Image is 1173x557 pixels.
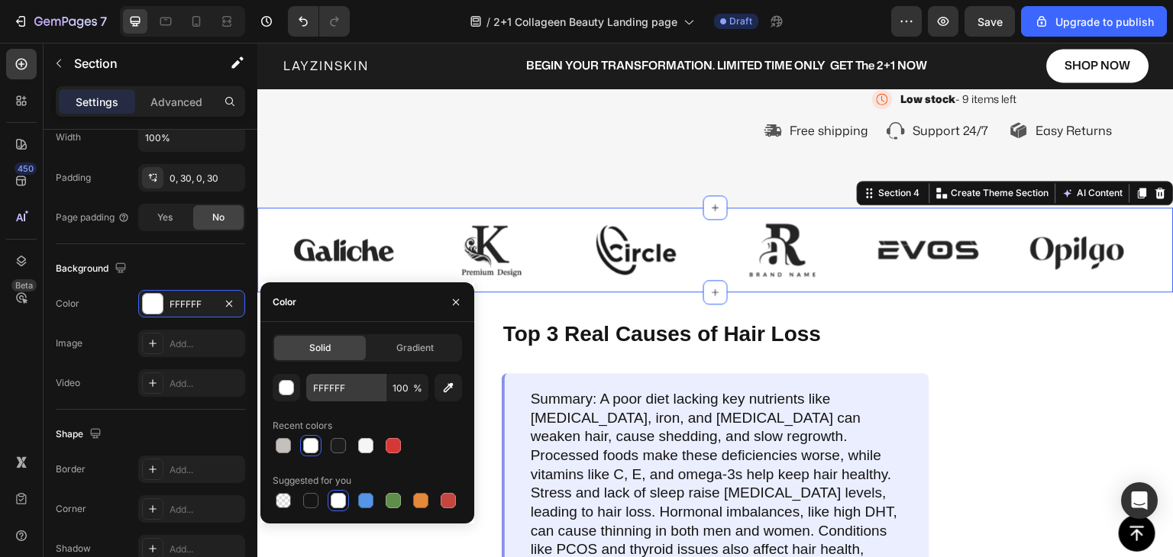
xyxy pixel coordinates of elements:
div: Background [56,259,130,279]
p: Support 24/7 [655,80,731,96]
div: Shadow [56,542,91,555]
span: 2+1 Collageen Beauty Landing page [493,14,677,30]
p: Top 3 Real Causes of Hair Loss [246,278,671,304]
div: Border [56,462,86,476]
div: Beta [11,279,37,291]
div: Recent colors [273,419,332,433]
div: Add... [170,543,241,556]
div: Padding [56,171,91,185]
div: Video [56,376,80,390]
span: Solid [309,341,331,355]
img: Alt Image [608,165,735,250]
div: Color [273,295,296,309]
img: Alt Image [23,165,150,250]
p: Create Theme Section [694,143,792,157]
div: Color [56,297,79,311]
div: Add... [170,337,241,351]
div: Corner [56,502,86,516]
strong: Low stock [644,49,699,63]
img: Alt Image [315,165,443,250]
div: Open Intercom Messenger [1121,482,1158,519]
p: - 9 items left [644,50,760,63]
div: Shape [56,424,105,445]
p: 7 [100,12,107,31]
span: Save [977,15,1003,28]
input: Auto [139,124,244,151]
span: No [212,211,225,224]
span: Gradient [396,341,434,355]
input: Eg: FFFFFF [306,374,386,401]
p: Free shipping [532,80,610,96]
div: Upgrade to publish [1034,14,1154,30]
div: Page padding [56,211,130,224]
img: Alt Image [461,165,589,250]
div: Image [56,336,82,350]
p: Section [74,54,199,72]
p: Settings [76,94,118,110]
div: 0, 30, 0, 30 [170,172,241,185]
div: Add... [170,463,241,477]
p: Summary: A poor diet lacking key nutrients like [MEDICAL_DATA], iron, and [MEDICAL_DATA] can weak... [273,347,646,536]
p: Advanced [150,94,202,110]
div: Add... [170,377,241,391]
button: AI Content [802,141,869,159]
img: Alt Image [754,165,881,250]
div: FFFFFF [170,298,214,311]
div: Suggested for you [273,474,351,488]
button: 7 [6,6,114,37]
div: Width [56,130,81,144]
div: Section 4 [619,143,666,157]
span: % [413,382,422,395]
p: Easy Returns [778,80,855,96]
button: Save [965,6,1015,37]
span: / [486,14,490,30]
div: Add... [170,503,241,517]
span: Yes [157,211,173,224]
button: Upgrade to publish [1021,6,1167,37]
iframe: Design area [257,43,1173,557]
div: 450 [15,163,37,175]
img: Alt Image [169,165,296,250]
div: Undo/Redo [288,6,350,37]
span: Draft [729,14,752,28]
